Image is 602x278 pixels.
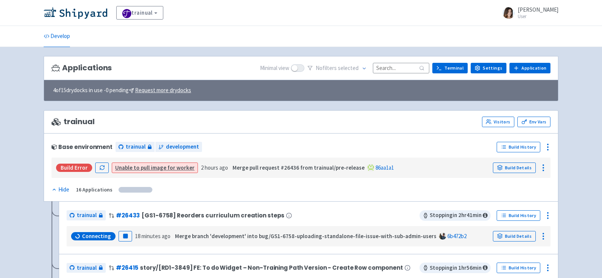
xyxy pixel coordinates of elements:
[116,6,163,20] a: trainual
[517,117,550,127] a: Env Vars
[497,210,540,221] a: Build History
[471,63,506,73] a: Settings
[116,264,138,272] a: #26415
[233,164,365,171] strong: Merge pull request #26436 from trainual/pre-release
[77,211,97,220] span: trainual
[67,263,106,273] a: trainual
[260,64,289,73] span: Minimal view
[518,14,558,19] small: User
[175,232,436,240] strong: Merge branch 'development' into bug/GS1-6758-uploading-standalone-file-issue-with-sub-admin-users
[52,185,69,194] div: Hide
[56,164,92,172] div: Build Error
[420,210,491,221] span: Stopping in 2 hr 41 min
[493,163,536,173] a: Build Details
[201,164,228,171] time: 2 hours ago
[135,232,170,240] time: 18 minutes ago
[135,87,191,94] u: Request more drydocks
[518,6,558,13] span: [PERSON_NAME]
[53,86,191,95] span: 4 of 15 drydocks in use - 0 pending
[140,264,403,271] span: story/[RD1-3849] FE: To do Widget – Non-Training Path Version - Create Row component
[52,144,112,150] div: Base environment
[44,7,107,19] img: Shipyard logo
[432,63,468,73] a: Terminal
[316,64,359,73] span: No filter s
[493,231,536,242] a: Build Details
[420,263,491,273] span: Stopping in 1 hr 56 min
[52,64,112,72] h3: Applications
[498,7,558,19] a: [PERSON_NAME] User
[509,63,550,73] a: Application
[116,142,155,152] a: trainual
[141,212,284,219] span: [GS1-6758] Reorders curriculum creation steps
[76,185,112,194] div: 16 Applications
[115,164,195,171] a: Unable to pull image for worker
[497,263,540,273] a: Build History
[67,210,106,220] a: trainual
[447,232,467,240] a: 6b472b2
[375,164,394,171] a: 86aa1a1
[119,231,132,242] button: Pause
[52,117,95,126] span: trainual
[126,143,146,151] span: trainual
[155,142,202,152] a: development
[82,232,111,240] span: Connecting
[77,264,97,272] span: trainual
[44,26,70,47] a: Develop
[338,64,359,71] span: selected
[52,185,70,194] button: Hide
[373,63,429,73] input: Search...
[497,142,540,152] a: Build History
[166,143,199,151] span: development
[482,117,514,127] a: Visitors
[116,211,140,219] a: #26433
